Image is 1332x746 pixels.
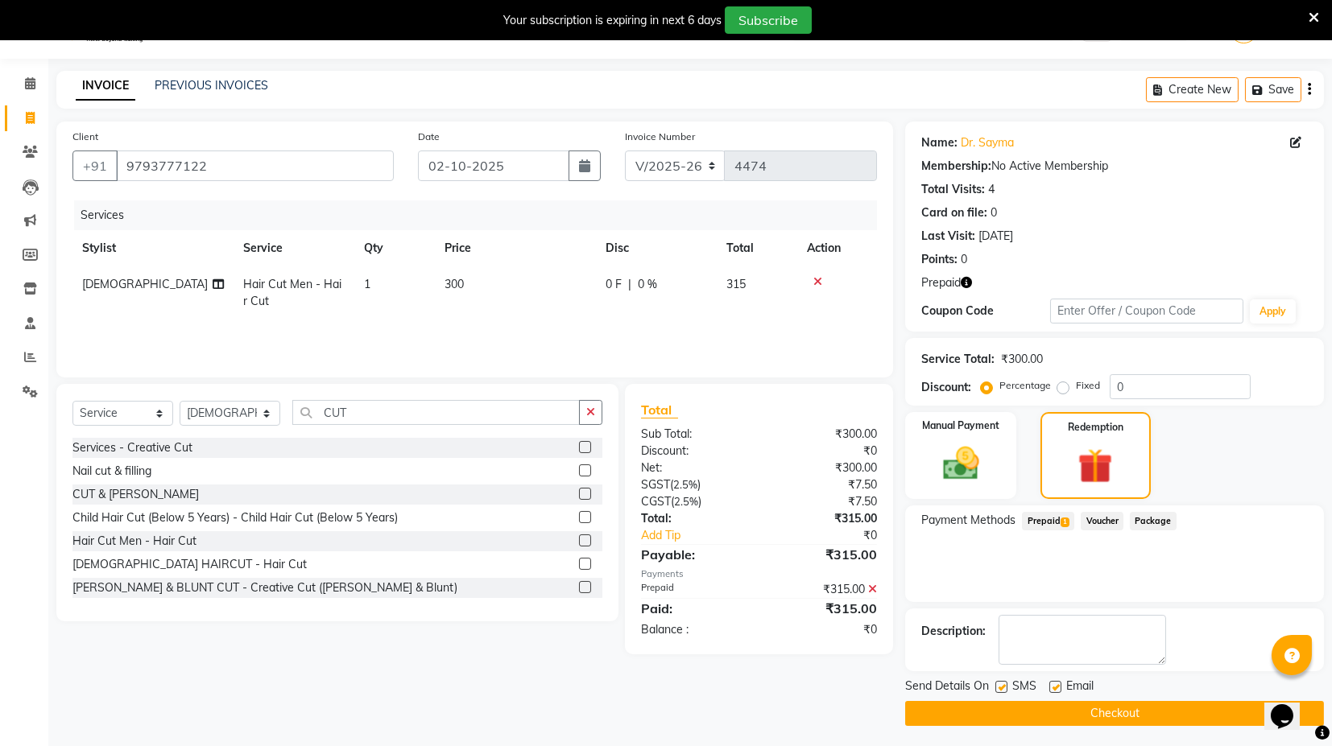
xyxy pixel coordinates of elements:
label: Client [72,130,98,144]
span: Prepaid [1022,512,1074,530]
div: ₹315.00 [759,545,890,564]
th: Disc [596,230,717,266]
div: ₹0 [759,621,890,638]
th: Total [717,230,797,266]
div: Service Total: [921,351,995,368]
input: Enter Offer / Coupon Code [1050,299,1243,324]
label: Manual Payment [922,418,999,433]
th: Service [234,230,354,266]
div: Total Visits: [921,181,985,198]
label: Redemption [1068,420,1123,435]
div: Nail cut & filling [72,463,151,480]
input: Search by Name/Mobile/Email/Code [116,150,394,181]
div: ₹315.00 [759,581,890,598]
label: Date [418,130,440,144]
div: Sub Total: [629,426,759,443]
div: Payments [641,567,877,581]
label: Invoice Number [625,130,695,144]
span: Payment Methods [921,512,1016,529]
div: ₹7.50 [759,493,890,510]
span: Voucher [1081,512,1123,530]
span: SGST [641,477,670,492]
div: CUT & [PERSON_NAME] [72,486,199,503]
span: 0 F [606,276,622,293]
div: ₹0 [781,527,890,544]
span: Total [641,402,678,418]
a: Add Tip [629,527,781,544]
div: ₹300.00 [759,460,890,476]
span: Package [1130,512,1177,530]
label: Percentage [999,378,1051,393]
div: Total: [629,510,759,527]
div: ₹0 [759,443,890,460]
div: ( ) [629,476,759,493]
div: Coupon Code [921,303,1050,319]
div: Last Visit: [921,228,975,245]
span: CGST [641,494,671,509]
div: Services [74,200,889,230]
div: Services - Creative Cut [72,439,192,456]
img: _gift.svg [1067,444,1123,488]
div: [PERSON_NAME] & BLUNT CUT - Creative Cut ([PERSON_NAME] & Blunt) [72,579,457,596]
div: ₹7.50 [759,476,890,493]
span: Prepaid [921,274,961,291]
div: Membership: [921,158,991,175]
div: Payable: [629,545,759,564]
a: Dr. Sayma [961,134,1014,151]
div: No Active Membership [921,158,1308,175]
button: Subscribe [725,6,812,34]
div: ₹315.00 [759,510,890,527]
div: ₹315.00 [759,599,890,618]
button: Save [1245,77,1301,102]
a: INVOICE [76,72,135,101]
div: Paid: [629,599,759,618]
button: Create New [1146,77,1239,102]
div: ₹300.00 [759,426,890,443]
span: Email [1066,678,1094,698]
div: Points: [921,251,958,268]
span: 315 [726,277,746,291]
label: Fixed [1076,378,1100,393]
img: _cash.svg [932,443,991,484]
div: Name: [921,134,958,151]
span: 2.5% [673,478,697,491]
span: | [628,276,631,293]
span: SMS [1012,678,1036,698]
th: Qty [354,230,435,266]
span: 300 [445,277,464,291]
th: Stylist [72,230,234,266]
div: Child Hair Cut (Below 5 Years) - Child Hair Cut (Below 5 Years) [72,509,398,526]
div: Net: [629,460,759,476]
div: Balance : [629,621,759,638]
div: Prepaid [629,581,759,598]
div: 0 [991,204,997,221]
input: Search or Scan [292,400,580,425]
span: [DEMOGRAPHIC_DATA] [82,277,208,291]
span: 1 [364,277,370,291]
iframe: chat widget [1264,682,1316,730]
th: Price [435,230,596,266]
div: Card on file: [921,204,987,221]
span: 0 % [638,276,657,293]
span: 1 [1061,517,1069,527]
div: Your subscription is expiring in next 6 days [503,12,722,29]
button: Checkout [905,701,1324,726]
span: Send Details On [905,678,989,698]
div: ( ) [629,493,759,510]
span: Hair Cut Men - Hair Cut [243,277,341,308]
div: [DEMOGRAPHIC_DATA] HAIRCUT - Hair Cut [72,556,307,573]
button: +91 [72,150,118,181]
div: Discount: [629,443,759,460]
div: 4 [988,181,995,198]
div: ₹300.00 [1001,351,1043,368]
div: 0 [961,251,967,268]
th: Action [797,230,877,266]
div: Hair Cut Men - Hair Cut [72,533,196,550]
div: Description: [921,623,986,640]
a: PREVIOUS INVOICES [155,78,268,93]
button: Apply [1250,299,1296,324]
div: [DATE] [978,228,1013,245]
span: 2.5% [674,495,698,508]
div: Discount: [921,379,971,396]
